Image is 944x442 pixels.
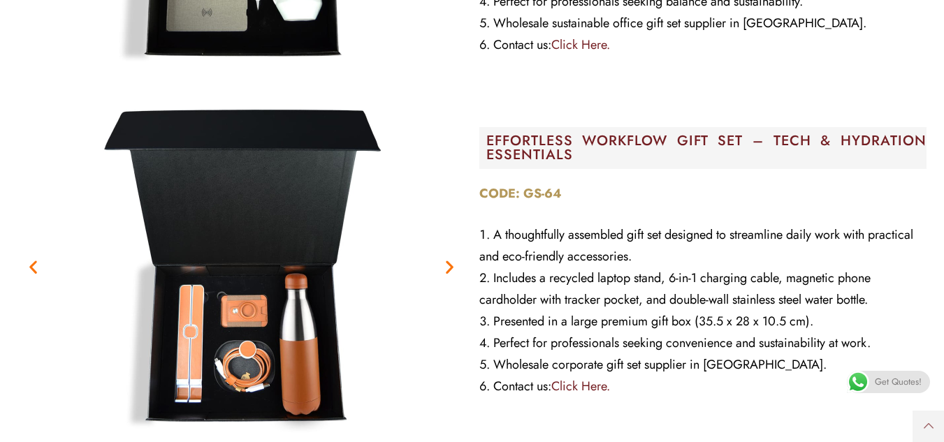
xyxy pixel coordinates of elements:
[479,332,927,354] li: Perfect for professionals seeking convenience and sustainability at work.
[67,92,416,441] img: GS-64-5
[24,258,42,275] div: Previous slide
[441,258,458,275] div: Next slide
[17,92,465,441] div: Image Carousel
[479,224,927,267] li: A thoughtfully assembled gift set designed to streamline daily work with practical and eco-friend...
[875,371,922,393] span: Get Quotes!
[17,92,465,441] div: 2 / 2
[551,36,610,54] a: Click Here.
[479,34,927,56] li: Contact us:
[486,134,927,162] h2: EFFORTLESS WORKFLOW GIFT SET – TECH & HYDRATION ESSENTIALS
[479,267,927,311] li: Includes a recycled laptop stand, 6-in-1 charging cable, magnetic phone cardholder with tracker p...
[479,311,927,332] li: Presented in a large premium gift box (35.5 x 28 x 10.5 cm).
[551,377,610,395] a: Click Here.
[479,184,562,202] strong: CODE: GS-64
[479,376,927,397] li: Contact us:
[479,354,927,376] li: Wholesale corporate gift set supplier in [GEOGRAPHIC_DATA].
[479,13,927,34] li: Wholesale sustainable office gift set supplier in [GEOGRAPHIC_DATA].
